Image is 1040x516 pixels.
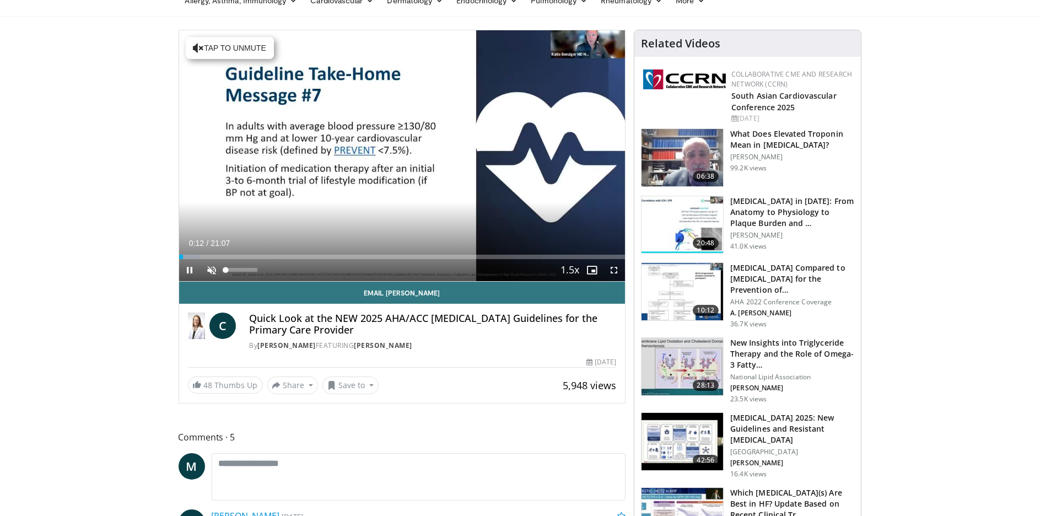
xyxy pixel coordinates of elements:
[257,341,316,350] a: [PERSON_NAME]
[179,453,205,480] a: M
[730,242,767,251] p: 41.0K views
[179,255,626,259] div: Progress Bar
[641,196,854,254] a: 20:48 [MEDICAL_DATA] in [DATE]: From Anatomy to Physiology to Plaque Burden and … [PERSON_NAME] 4...
[201,259,223,281] button: Unmute
[730,412,854,445] h3: [MEDICAL_DATA] 2025: New Guidelines and Resistant [MEDICAL_DATA]
[207,239,209,248] span: /
[693,455,719,466] span: 42:56
[693,238,719,249] span: 20:48
[642,338,723,395] img: 45ea033d-f728-4586-a1ce-38957b05c09e.150x105_q85_crop-smart_upscale.jpg
[179,259,201,281] button: Pause
[642,413,723,470] img: 280bcb39-0f4e-42eb-9c44-b41b9262a277.150x105_q85_crop-smart_upscale.jpg
[249,341,616,351] div: By FEATURING
[643,69,726,89] img: a04ee3ba-8487-4636-b0fb-5e8d268f3737.png.150x105_q85_autocrop_double_scale_upscale_version-0.2.png
[730,395,767,404] p: 23.5K views
[730,337,854,370] h3: New Insights into Triglyceride Therapy and the Role of Omega-3 Fatty…
[188,313,206,339] img: Dr. Catherine P. Benziger
[730,459,854,467] p: [PERSON_NAME]
[641,37,720,50] h4: Related Videos
[322,377,379,394] button: Save to
[731,114,852,123] div: [DATE]
[267,377,319,394] button: Share
[586,357,616,367] div: [DATE]
[730,262,854,295] h3: [MEDICAL_DATA] Compared to [MEDICAL_DATA] for the Prevention of…
[730,231,854,240] p: [PERSON_NAME]
[189,239,204,248] span: 0:12
[188,377,263,394] a: 48 Thumbs Up
[730,309,854,318] p: A. [PERSON_NAME]
[730,373,854,381] p: National Lipid Association
[603,259,625,281] button: Fullscreen
[730,196,854,229] h3: [MEDICAL_DATA] in [DATE]: From Anatomy to Physiology to Plaque Burden and …
[563,379,616,392] span: 5,948 views
[730,153,854,162] p: [PERSON_NAME]
[730,298,854,307] p: AHA 2022 Conference Coverage
[730,384,854,393] p: [PERSON_NAME]
[559,259,581,281] button: Playback Rate
[211,239,230,248] span: 21:07
[179,430,626,444] span: Comments 5
[641,337,854,404] a: 28:13 New Insights into Triglyceride Therapy and the Role of Omega-3 Fatty… National Lipid Associ...
[204,380,213,390] span: 48
[693,171,719,182] span: 06:38
[641,262,854,329] a: 10:12 [MEDICAL_DATA] Compared to [MEDICAL_DATA] for the Prevention of… AHA 2022 Conference Covera...
[730,164,767,173] p: 99.2K views
[730,470,767,479] p: 16.4K views
[179,30,626,282] video-js: Video Player
[693,380,719,391] span: 28:13
[731,69,852,89] a: Collaborative CME and Research Network (CCRN)
[731,90,837,112] a: South Asian Cardiovascular Conference 2025
[730,448,854,456] p: [GEOGRAPHIC_DATA]
[730,320,767,329] p: 36.7K views
[581,259,603,281] button: Enable picture-in-picture mode
[693,305,719,316] span: 10:12
[642,196,723,254] img: 823da73b-7a00-425d-bb7f-45c8b03b10c3.150x105_q85_crop-smart_upscale.jpg
[641,412,854,479] a: 42:56 [MEDICAL_DATA] 2025: New Guidelines and Resistant [MEDICAL_DATA] [GEOGRAPHIC_DATA] [PERSON_...
[209,313,236,339] a: C
[186,37,274,59] button: Tap to unmute
[249,313,616,336] h4: Quick Look at the NEW 2025 AHA/ACC [MEDICAL_DATA] Guidelines for the Primary Care Provider
[354,341,412,350] a: [PERSON_NAME]
[642,263,723,320] img: 7c0f9b53-1609-4588-8498-7cac8464d722.150x105_q85_crop-smart_upscale.jpg
[641,128,854,187] a: 06:38 What Does Elevated Troponin Mean in [MEDICAL_DATA]? [PERSON_NAME] 99.2K views
[179,282,626,304] a: Email [PERSON_NAME]
[730,128,854,150] h3: What Does Elevated Troponin Mean in [MEDICAL_DATA]?
[642,129,723,186] img: 98daf78a-1d22-4ebe-927e-10afe95ffd94.150x105_q85_crop-smart_upscale.jpg
[226,268,257,272] div: Volume Level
